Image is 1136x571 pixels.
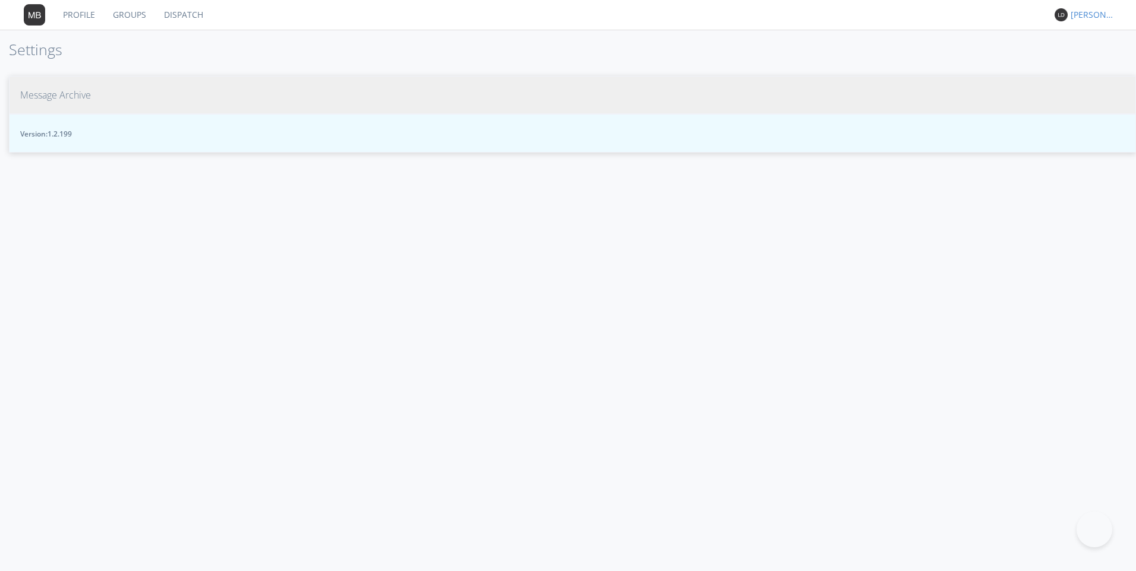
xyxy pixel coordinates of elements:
span: Message Archive [20,88,91,102]
iframe: Toggle Customer Support [1077,512,1112,547]
span: Version: 1.2.199 [20,129,1125,139]
button: Message Archive [9,76,1136,115]
img: 373638.png [1055,8,1068,21]
img: 373638.png [24,4,45,26]
button: Version:1.2.199 [9,114,1136,153]
div: [PERSON_NAME]* [1071,9,1115,21]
